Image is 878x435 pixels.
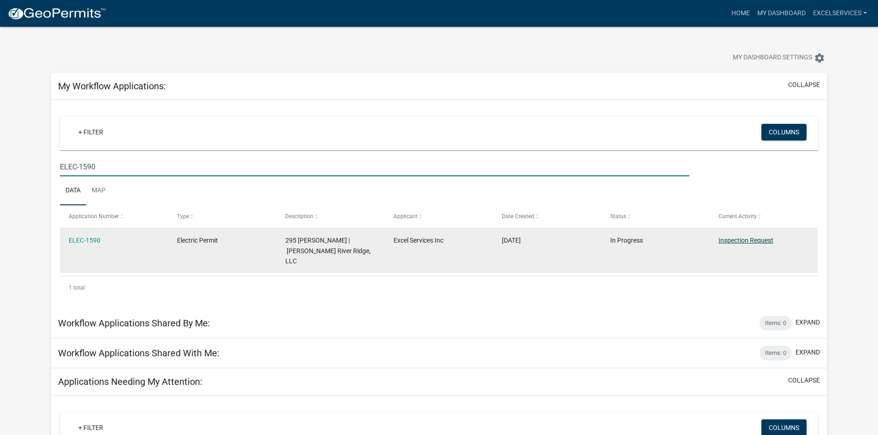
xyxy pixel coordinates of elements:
[709,205,818,227] datatable-header-cell: Current Activity
[58,81,166,92] h5: My Workflow Applications:
[719,237,773,244] a: Inspection Request
[177,237,218,244] span: Electric Permit
[601,205,709,227] datatable-header-cell: Status
[86,176,111,206] a: Map
[394,237,443,244] span: Excel Services Inc
[754,5,809,22] a: My Dashboard
[788,376,820,385] button: collapse
[728,5,754,22] a: Home
[610,213,626,220] span: Status
[394,213,418,220] span: Applicant
[760,346,792,360] div: Items: 0
[60,276,818,299] div: 1 total
[725,49,832,67] button: My Dashboard Settingssettings
[796,318,820,327] button: expand
[809,5,871,22] a: excelservices
[502,213,534,220] span: Date Created
[58,376,202,387] h5: Applications Needing My Attention:
[71,124,111,140] a: + Filter
[69,213,119,220] span: Application Number
[814,52,825,64] i: settings
[177,213,189,220] span: Type
[760,316,792,331] div: Items: 0
[60,176,86,206] a: Data
[788,80,820,90] button: collapse
[385,205,493,227] datatable-header-cell: Applicant
[168,205,277,227] datatable-header-cell: Type
[610,237,643,244] span: In Progress
[60,157,689,176] input: Search for applications
[733,52,812,64] span: My Dashboard Settings
[761,124,807,140] button: Columns
[58,348,219,359] h5: Workflow Applications Shared With Me:
[796,348,820,357] button: expand
[719,213,757,220] span: Current Activity
[277,205,385,227] datatable-header-cell: Description
[60,205,168,227] datatable-header-cell: Application Number
[285,213,313,220] span: Description
[69,237,100,244] a: ELEC-1590
[493,205,601,227] datatable-header-cell: Date Created
[502,237,521,244] span: 06/05/2024
[285,237,371,265] span: 295 Paul Garrett | Pizzuti River Ridge, LLC
[51,100,827,308] div: collapse
[58,318,210,329] h5: Workflow Applications Shared By Me:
